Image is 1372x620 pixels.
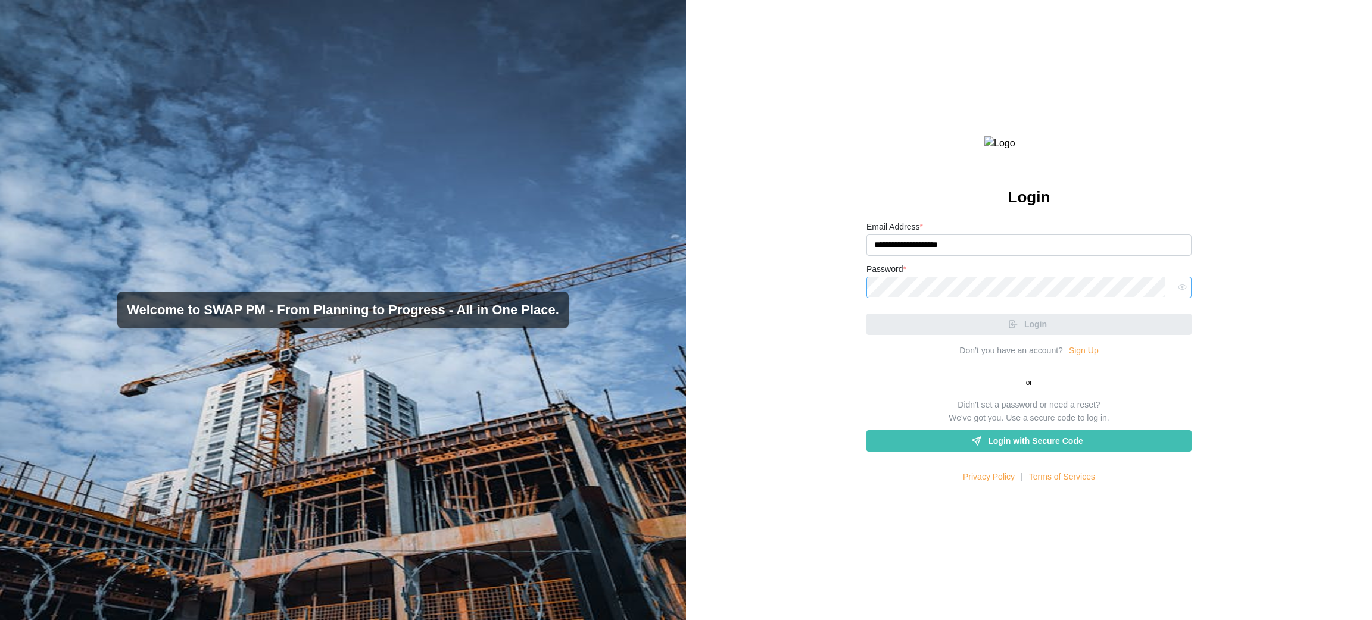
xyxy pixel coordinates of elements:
[959,345,1063,358] div: Don’t you have an account?
[866,377,1192,389] div: or
[866,430,1192,452] a: Login with Secure Code
[1021,471,1023,484] div: |
[988,431,1083,451] span: Login with Secure Code
[1029,471,1095,484] a: Terms of Services
[963,471,1015,484] a: Privacy Policy
[1008,187,1050,208] h2: Login
[949,399,1109,424] div: Didn't set a password or need a reset? We've got you. Use a secure code to log in.
[866,221,923,234] label: Email Address
[984,136,1074,151] img: Logo
[866,263,906,276] label: Password
[1069,345,1099,358] a: Sign Up
[127,301,559,320] h3: Welcome to SWAP PM - From Planning to Progress - All in One Place.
